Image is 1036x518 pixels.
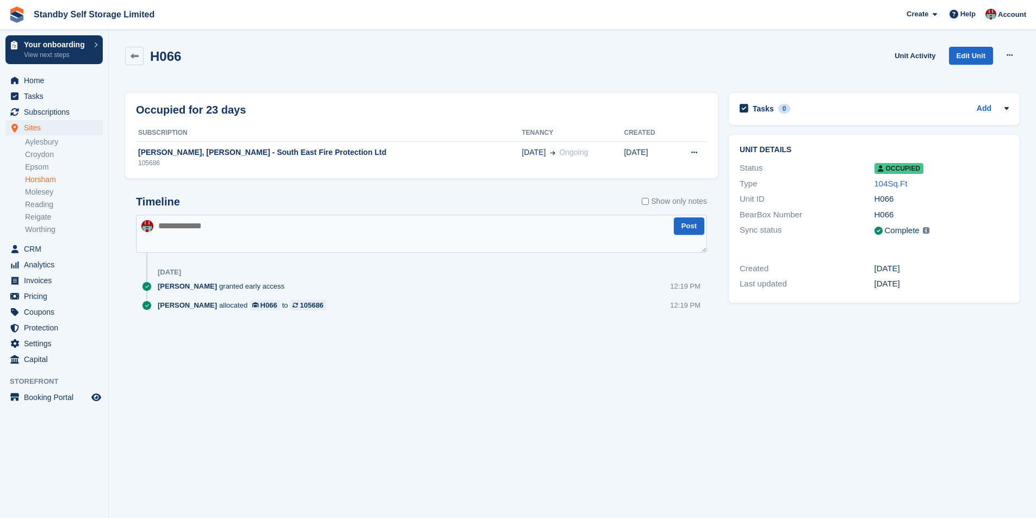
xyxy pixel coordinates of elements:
span: Occupied [874,163,923,174]
div: Complete [885,224,920,237]
a: menu [5,273,103,288]
span: Help [960,9,976,20]
span: Storefront [10,376,108,387]
a: Preview store [90,391,103,404]
span: Subscriptions [24,104,89,120]
div: H066 [874,193,1009,205]
a: menu [5,73,103,88]
h2: Timeline [136,196,180,208]
a: Epsom [25,162,103,172]
a: menu [5,390,103,405]
img: Connor Spurle [985,9,996,20]
a: Horsham [25,174,103,185]
div: Last updated [740,278,874,290]
div: 12:19 PM [670,300,700,310]
a: menu [5,257,103,272]
img: Connor Spurle [141,220,153,232]
span: [PERSON_NAME] [158,281,217,291]
div: 105686 [300,300,323,310]
span: CRM [24,241,89,257]
span: [DATE] [522,147,546,158]
div: granted early access [158,281,290,291]
p: View next steps [24,50,89,60]
img: icon-info-grey-7440780725fd019a000dd9b08b2336e03edf1995a4989e88bcd33f0948082b44.svg [923,227,929,234]
div: Status [740,162,874,174]
a: 105686 [290,300,326,310]
a: Your onboarding View next steps [5,35,103,64]
span: Booking Portal [24,390,89,405]
span: Analytics [24,257,89,272]
a: menu [5,304,103,320]
div: 105686 [136,158,522,168]
div: BearBox Number [740,209,874,221]
a: menu [5,104,103,120]
a: menu [5,320,103,335]
span: Ongoing [560,148,588,157]
a: Add [977,103,991,115]
span: Create [907,9,928,20]
a: Worthing [25,224,103,235]
td: [DATE] [624,141,672,174]
a: Croydon [25,149,103,160]
div: H066 [260,300,277,310]
span: Sites [24,120,89,135]
span: Account [998,9,1026,20]
span: Tasks [24,89,89,104]
span: Protection [24,320,89,335]
a: menu [5,120,103,135]
th: Created [624,124,672,142]
p: Your onboarding [24,41,89,48]
span: Coupons [24,304,89,320]
div: Created [740,263,874,275]
a: menu [5,289,103,304]
label: Show only notes [642,196,707,207]
span: Capital [24,352,89,367]
a: menu [5,89,103,104]
a: Aylesbury [25,137,103,147]
img: stora-icon-8386f47178a22dfd0bd8f6a31ec36ba5ce8667c1dd55bd0f319d3a0aa187defe.svg [9,7,25,23]
a: H066 [250,300,280,310]
div: 12:19 PM [670,281,700,291]
button: Post [674,217,704,235]
a: Reigate [25,212,103,222]
a: menu [5,241,103,257]
a: Edit Unit [949,47,993,65]
div: Sync status [740,224,874,238]
div: [DATE] [158,268,181,277]
a: Molesey [25,187,103,197]
th: Tenancy [522,124,624,142]
h2: Unit details [740,146,1009,154]
div: allocated to [158,300,332,310]
a: Reading [25,199,103,210]
a: Standby Self Storage Limited [29,5,159,23]
h2: Occupied for 23 days [136,102,246,118]
h2: H066 [150,49,181,64]
div: H066 [874,209,1009,221]
span: Home [24,73,89,88]
span: [PERSON_NAME] [158,300,217,310]
span: Invoices [24,273,89,288]
div: Type [740,178,874,190]
a: menu [5,352,103,367]
span: Settings [24,336,89,351]
div: [DATE] [874,278,1009,290]
a: 104Sq.Ft [874,179,908,188]
div: [DATE] [874,263,1009,275]
a: Unit Activity [890,47,940,65]
span: Pricing [24,289,89,304]
a: menu [5,336,103,351]
input: Show only notes [642,196,649,207]
th: Subscription [136,124,522,142]
h2: Tasks [753,104,774,114]
div: Unit ID [740,193,874,205]
div: 0 [778,104,791,114]
div: [PERSON_NAME], [PERSON_NAME] - South East Fire Protection Ltd [136,147,522,158]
